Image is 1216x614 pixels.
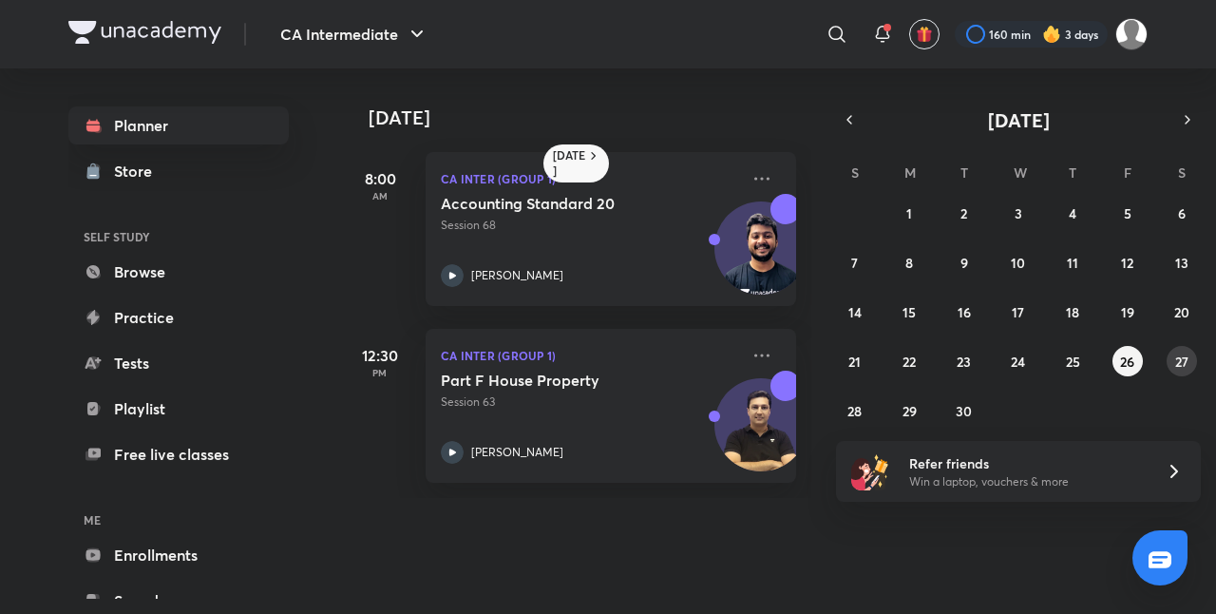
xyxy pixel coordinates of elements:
h5: Part F House Property [441,371,677,390]
abbr: September 18, 2025 [1066,303,1079,321]
button: September 7, 2025 [840,247,870,278]
abbr: Monday [904,163,916,182]
a: Playlist [68,390,289,428]
abbr: September 7, 2025 [851,254,858,272]
button: September 22, 2025 [894,346,924,376]
img: avatar [916,26,933,43]
abbr: September 16, 2025 [958,303,971,321]
p: CA Inter (Group 1) [441,167,739,190]
abbr: September 12, 2025 [1121,254,1133,272]
h5: 12:30 [342,344,418,367]
button: September 8, 2025 [894,247,924,278]
abbr: September 26, 2025 [1120,353,1134,371]
p: Session 63 [441,393,739,411]
button: September 30, 2025 [949,395,979,426]
abbr: September 15, 2025 [902,303,916,321]
abbr: September 8, 2025 [905,254,913,272]
abbr: September 14, 2025 [848,303,862,321]
h6: [DATE] [553,148,586,179]
button: September 19, 2025 [1112,297,1143,327]
abbr: September 13, 2025 [1175,254,1188,272]
abbr: September 22, 2025 [902,353,916,371]
button: September 2, 2025 [949,198,979,228]
button: September 11, 2025 [1057,247,1088,278]
a: Practice [68,298,289,336]
abbr: September 9, 2025 [960,254,968,272]
button: September 20, 2025 [1167,297,1197,327]
button: avatar [909,19,940,49]
button: September 25, 2025 [1057,346,1088,376]
button: September 1, 2025 [894,198,924,228]
abbr: September 25, 2025 [1066,353,1080,371]
a: Enrollments [68,536,289,574]
h4: [DATE] [369,106,815,129]
button: [DATE] [863,106,1174,133]
h6: SELF STUDY [68,221,289,253]
abbr: September 17, 2025 [1012,303,1024,321]
abbr: September 5, 2025 [1124,204,1131,222]
p: Win a laptop, vouchers & more [909,473,1143,490]
abbr: September 27, 2025 [1175,353,1188,371]
p: AM [342,190,418,201]
button: September 10, 2025 [1003,247,1034,278]
button: September 15, 2025 [894,297,924,327]
button: September 24, 2025 [1003,346,1034,376]
button: September 6, 2025 [1167,198,1197,228]
img: Avatar [715,212,807,303]
img: Avatar [715,389,807,480]
abbr: Friday [1124,163,1131,182]
img: Drashti Patel [1115,18,1148,50]
h5: Accounting Standard 20 [441,194,677,213]
p: [PERSON_NAME] [471,267,563,284]
abbr: September 6, 2025 [1178,204,1186,222]
img: Company Logo [68,21,221,44]
abbr: Saturday [1178,163,1186,182]
div: Store [114,160,163,182]
abbr: September 1, 2025 [906,204,912,222]
abbr: September 24, 2025 [1011,353,1025,371]
h6: Refer friends [909,453,1143,473]
a: Store [68,152,289,190]
a: Free live classes [68,435,289,473]
button: September 28, 2025 [840,395,870,426]
button: September 14, 2025 [840,297,870,327]
button: September 17, 2025 [1003,297,1034,327]
img: referral [851,452,889,490]
p: CA Inter (Group 1) [441,344,739,367]
abbr: September 29, 2025 [902,402,917,420]
abbr: September 20, 2025 [1174,303,1189,321]
h6: ME [68,504,289,536]
p: PM [342,367,418,378]
abbr: September 4, 2025 [1069,204,1076,222]
a: Tests [68,344,289,382]
abbr: September 11, 2025 [1067,254,1078,272]
button: September 26, 2025 [1112,346,1143,376]
p: [PERSON_NAME] [471,444,563,461]
abbr: September 2, 2025 [960,204,967,222]
button: September 3, 2025 [1003,198,1034,228]
abbr: Wednesday [1014,163,1027,182]
abbr: September 23, 2025 [957,353,971,371]
h5: 8:00 [342,167,418,190]
button: September 5, 2025 [1112,198,1143,228]
a: Browse [68,253,289,291]
button: September 18, 2025 [1057,297,1088,327]
p: Session 68 [441,217,739,234]
button: September 29, 2025 [894,395,924,426]
button: September 13, 2025 [1167,247,1197,278]
abbr: September 30, 2025 [956,402,972,420]
abbr: September 21, 2025 [848,353,861,371]
a: Planner [68,106,289,144]
a: Company Logo [68,21,221,48]
button: September 27, 2025 [1167,346,1197,376]
abbr: September 19, 2025 [1121,303,1134,321]
button: September 16, 2025 [949,297,979,327]
button: CA Intermediate [269,15,440,53]
abbr: Thursday [1069,163,1076,182]
abbr: Sunday [851,163,859,182]
abbr: September 10, 2025 [1011,254,1025,272]
button: September 21, 2025 [840,346,870,376]
button: September 12, 2025 [1112,247,1143,278]
button: September 23, 2025 [949,346,979,376]
button: September 4, 2025 [1057,198,1088,228]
